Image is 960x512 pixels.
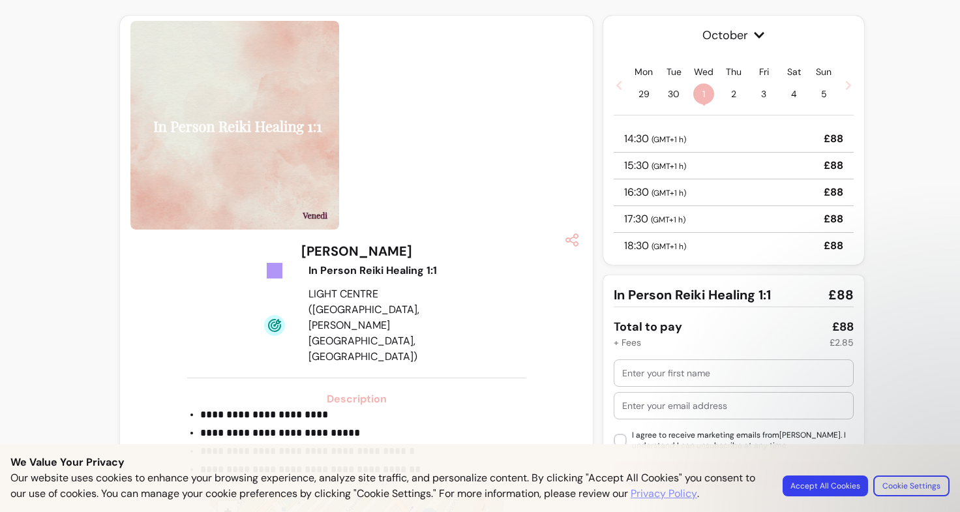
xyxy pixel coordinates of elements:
[652,134,686,145] span: ( GMT+1 h )
[652,161,686,172] span: ( GMT+1 h )
[832,318,854,336] div: £88
[631,486,697,502] a: Privacy Policy
[633,83,654,104] span: 29
[759,65,769,78] p: Fri
[622,367,845,380] input: Enter your first name
[663,83,684,104] span: 30
[830,336,854,349] div: £2.85
[624,131,686,147] p: 14:30
[308,286,467,365] div: LIGHT CENTRE ([GEOGRAPHIC_DATA], [PERSON_NAME][GEOGRAPHIC_DATA], [GEOGRAPHIC_DATA])
[622,399,845,412] input: Enter your email address
[635,65,653,78] p: Mon
[783,83,804,104] span: 4
[693,83,714,104] span: 1
[693,362,953,505] iframe: Intercom notifications message
[10,455,950,470] p: We Value Your Privacy
[130,21,339,230] img: https://d3pz9znudhj10h.cloudfront.net/fe27c138-a310-474f-827e-f616a0d99308
[813,83,834,104] span: 5
[308,263,467,279] div: In Person Reiki Healing 1:1
[624,211,685,227] p: 17:30
[726,65,742,78] p: Thu
[614,26,854,44] span: October
[651,215,685,225] span: ( GMT+1 h )
[787,65,801,78] p: Sat
[824,185,843,200] p: £88
[824,131,843,147] p: £88
[614,318,682,336] div: Total to pay
[667,65,682,78] p: Tue
[614,336,641,349] div: + Fees
[624,158,686,173] p: 15:30
[10,470,767,502] p: Our website uses cookies to enhance your browsing experience, analyze site traffic, and personali...
[264,260,285,281] img: Tickets Icon
[624,238,686,254] p: 18:30
[753,83,774,104] span: 3
[694,65,713,78] p: Wed
[824,211,843,227] p: £88
[723,83,744,104] span: 2
[828,286,854,304] span: £88
[652,241,686,252] span: ( GMT+1 h )
[816,65,832,78] p: Sun
[824,238,843,254] p: £88
[702,98,706,111] span: •
[624,185,686,200] p: 16:30
[187,391,526,407] h3: Description
[824,158,843,173] p: £88
[614,286,771,304] span: In Person Reiki Healing 1:1
[301,242,412,260] h3: [PERSON_NAME]
[652,188,686,198] span: ( GMT+1 h )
